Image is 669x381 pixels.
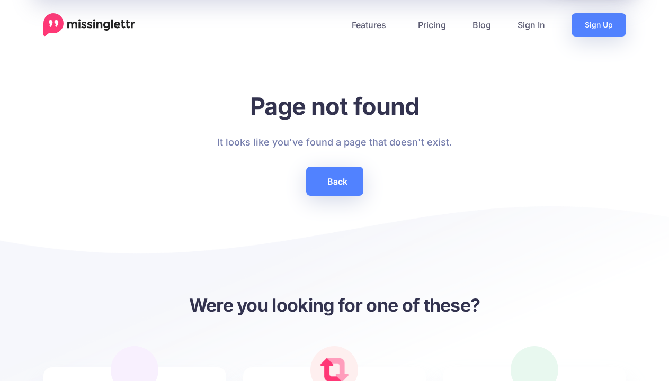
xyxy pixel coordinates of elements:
h3: Were you looking for one of these? [43,293,626,317]
a: Blog [459,13,504,37]
h1: Page not found [217,92,452,121]
p: It looks like you've found a page that doesn't exist. [217,134,452,151]
a: Sign In [504,13,558,37]
a: Pricing [405,13,459,37]
a: Back [306,167,363,196]
a: Features [338,13,405,37]
a: Home [43,13,135,37]
a: Sign Up [572,13,626,37]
